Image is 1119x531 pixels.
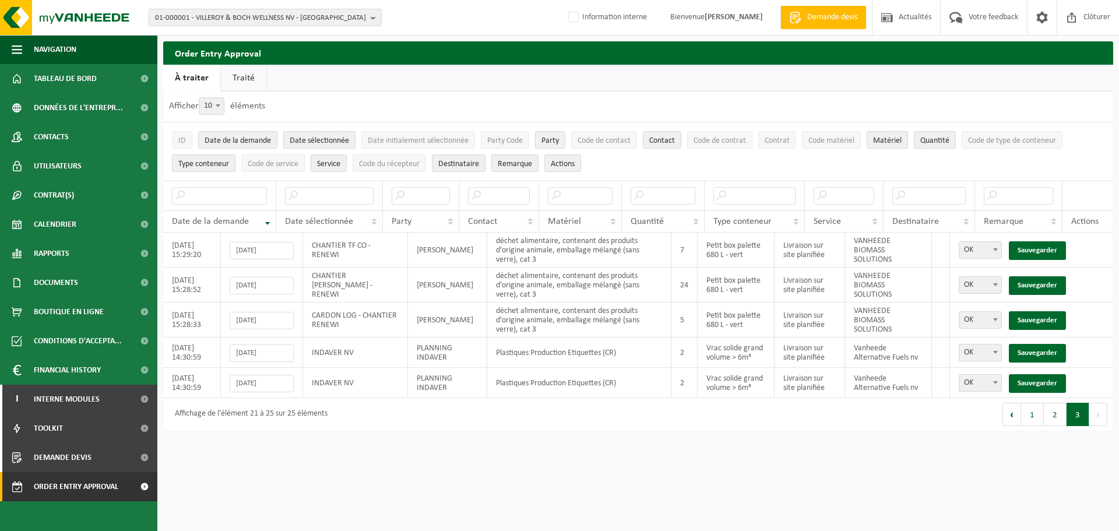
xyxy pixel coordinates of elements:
[1021,403,1044,426] button: 1
[698,233,774,268] td: Petit box palette 680 L - vert
[551,160,575,168] span: Actions
[172,217,249,226] span: Date de la demande
[303,368,408,398] td: INDAVER NV
[241,154,305,172] button: Code de serviceCode de service: Activate to sort
[578,136,631,145] span: Code de contact
[845,233,932,268] td: VANHEEDE BIOMASS SOLUTIONS
[1071,217,1099,226] span: Actions
[205,136,271,145] span: Date de la demande
[163,337,221,368] td: [DATE] 14:30:59
[758,131,796,149] button: ContratContrat: Activate to sort
[169,101,265,111] label: Afficher éléments
[959,241,1002,259] span: OK
[311,154,347,172] button: ServiceService: Activate to sort
[808,136,854,145] span: Code matériel
[408,303,487,337] td: [PERSON_NAME]
[487,233,671,268] td: déchet alimentaire, contenant des produits d'origine animale, emballage mélangé (sans verre), cat 3
[643,131,681,149] button: ContactContact: Activate to sort
[198,131,277,149] button: Date de la demandeDate de la demande: Activate to remove sorting
[959,276,1002,294] span: OK
[535,131,565,149] button: PartyParty: Activate to sort
[920,136,949,145] span: Quantité
[34,152,82,181] span: Utilisateurs
[775,303,845,337] td: Livraison sur site planifiée
[34,297,104,326] span: Boutique en ligne
[432,154,485,172] button: DestinataireDestinataire : Activate to sort
[698,337,774,368] td: Vrac solide grand volume > 6m³
[34,35,76,64] span: Navigation
[438,160,479,168] span: Destinataire
[34,239,69,268] span: Rapports
[541,136,559,145] span: Party
[713,217,772,226] span: Type conteneur
[775,233,845,268] td: Livraison sur site planifiée
[802,131,861,149] button: Code matérielCode matériel: Activate to sort
[1009,344,1066,363] a: Sauvegarder
[959,374,1002,392] span: OK
[303,337,408,368] td: INDAVER NV
[962,131,1062,149] button: Code de type de conteneurCode de type de conteneur: Activate to sort
[283,131,356,149] button: Date sélectionnéeDate sélectionnée: Activate to sort
[34,414,63,443] span: Toolkit
[959,312,1001,328] span: OK
[290,136,349,145] span: Date sélectionnée
[814,217,841,226] span: Service
[959,277,1001,293] span: OK
[368,136,469,145] span: Date initialement sélectionnée
[671,368,698,398] td: 2
[548,217,581,226] span: Matériel
[867,131,908,149] button: MatérielMatériel: Activate to sort
[34,443,92,472] span: Demande devis
[34,385,100,414] span: Interne modules
[408,368,487,398] td: PLANNING INDAVER
[566,9,647,26] label: Information interne
[649,136,675,145] span: Contact
[959,311,1002,329] span: OK
[163,65,220,92] a: À traiter
[845,368,932,398] td: Vanheede Alternative Fuels nv
[34,356,101,385] span: Financial History
[487,337,671,368] td: Plastiques Production Etiquettes (CR)
[163,41,1113,64] h2: Order Entry Approval
[149,9,382,26] button: 01-000001 - VILLEROY & BOCH WELLNESS NV - [GEOGRAPHIC_DATA]
[178,160,229,168] span: Type conteneur
[914,131,956,149] button: QuantitéQuantité: Activate to sort
[687,131,752,149] button: Code de contratCode de contrat: Activate to sort
[694,136,746,145] span: Code de contrat
[892,217,939,226] span: Destinataire
[303,303,408,337] td: CARDON LOG - CHANTIER RENEWI
[765,136,790,145] span: Contrat
[12,385,22,414] span: I
[481,131,529,149] button: Party CodeParty Code: Activate to sort
[487,136,523,145] span: Party Code
[361,131,475,149] button: Date initialement sélectionnéeDate initialement sélectionnée: Activate to sort
[468,217,497,226] span: Contact
[698,303,774,337] td: Petit box palette 680 L - vert
[775,268,845,303] td: Livraison sur site planifiée
[959,375,1001,391] span: OK
[392,217,411,226] span: Party
[968,136,1056,145] span: Code de type de conteneur
[408,233,487,268] td: [PERSON_NAME]
[671,268,698,303] td: 24
[155,9,366,27] span: 01-000001 - VILLEROY & BOCH WELLNESS NV - [GEOGRAPHIC_DATA]
[671,303,698,337] td: 5
[671,233,698,268] td: 7
[1009,311,1066,330] a: Sauvegarder
[544,154,581,172] button: Actions
[199,98,224,114] span: 10
[698,268,774,303] td: Petit box palette 680 L - vert
[34,64,97,93] span: Tableau de bord
[34,122,69,152] span: Contacts
[491,154,539,172] button: RemarqueRemarque: Activate to sort
[163,268,221,303] td: [DATE] 15:28:52
[984,217,1023,226] span: Remarque
[34,472,118,501] span: Order entry approval
[163,368,221,398] td: [DATE] 14:30:59
[571,131,637,149] button: Code de contactCode de contact: Activate to sort
[34,93,123,122] span: Données de l'entrepr...
[34,326,122,356] span: Conditions d'accepta...
[873,136,902,145] span: Matériel
[1089,403,1107,426] button: Next
[408,268,487,303] td: [PERSON_NAME]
